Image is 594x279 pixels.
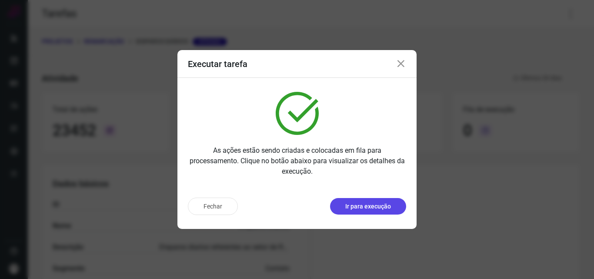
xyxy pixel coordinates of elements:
img: verified.svg [276,92,319,135]
button: Ir para execução [330,198,406,215]
h3: Executar tarefa [188,59,247,69]
p: As ações estão sendo criadas e colocadas em fila para processamento. Clique no botão abaixo para ... [188,145,406,177]
p: Ir para execução [345,202,391,211]
button: Fechar [188,198,238,215]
